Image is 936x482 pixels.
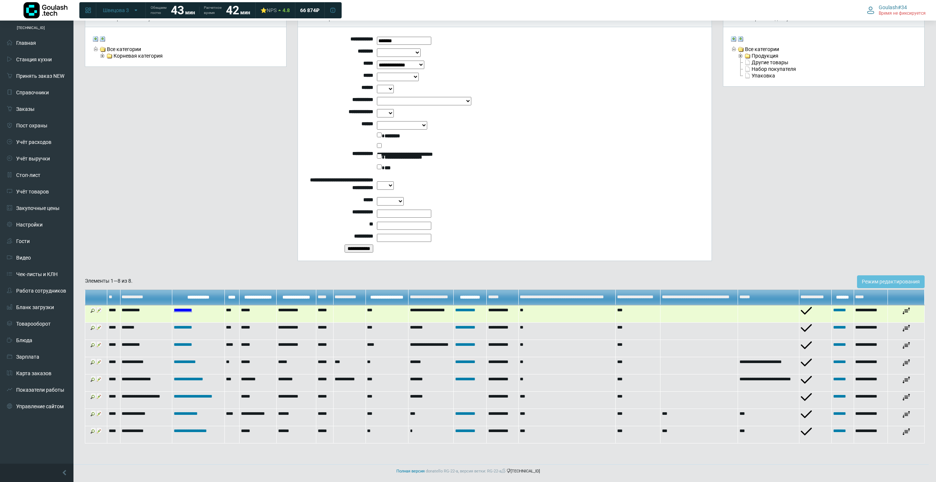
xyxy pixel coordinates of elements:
div: Элементы 1—8 из 8. [85,277,133,285]
a: Все категории [737,46,780,52]
strong: 42 [226,3,239,17]
button: Швецова 3 [98,4,143,16]
img: Развернуть [738,36,744,42]
span: Швецова 3 [103,7,129,14]
span: Расчетное время [204,5,222,15]
a: Развернуть [100,35,105,41]
a: 66 874 ₽ [296,4,324,17]
footer: [TECHNICAL_ID] [7,464,929,478]
span: NPS [267,7,277,13]
span: Goulash#34 [879,4,907,11]
span: мин [240,10,250,15]
div: ⭐ [260,7,277,14]
a: Набор покупателя [744,66,797,72]
span: 66 874 [300,7,316,14]
span: мин [185,10,195,15]
a: Другие товары [744,59,789,65]
a: Упаковка [744,72,776,78]
span: ₽ [316,7,320,14]
a: Обещаем гостю 43 мин Расчетное время 42 мин [146,4,255,17]
img: Развернуть [100,36,105,42]
a: Свернуть [731,35,737,41]
a: Все категории [99,46,142,52]
span: Обещаем гостю [151,5,166,15]
a: Развернуть [738,35,744,41]
strong: 43 [171,3,184,17]
a: Корневая категория [106,52,163,58]
button: Goulash#34 Время не фиксируется [863,3,930,18]
a: ⭐NPS 4.8 [256,4,294,17]
span: 4.8 [282,7,290,14]
span: donatello RG-22-a, версия ветки: RG-22-a [426,469,507,474]
a: Свернуть [93,35,98,41]
img: Свернуть [93,36,98,42]
a: Продукция [744,52,779,58]
img: Логотип компании Goulash.tech [24,2,68,18]
a: Полная версия [396,469,425,474]
img: Свернуть [731,36,737,42]
span: Время не фиксируется [879,11,926,17]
